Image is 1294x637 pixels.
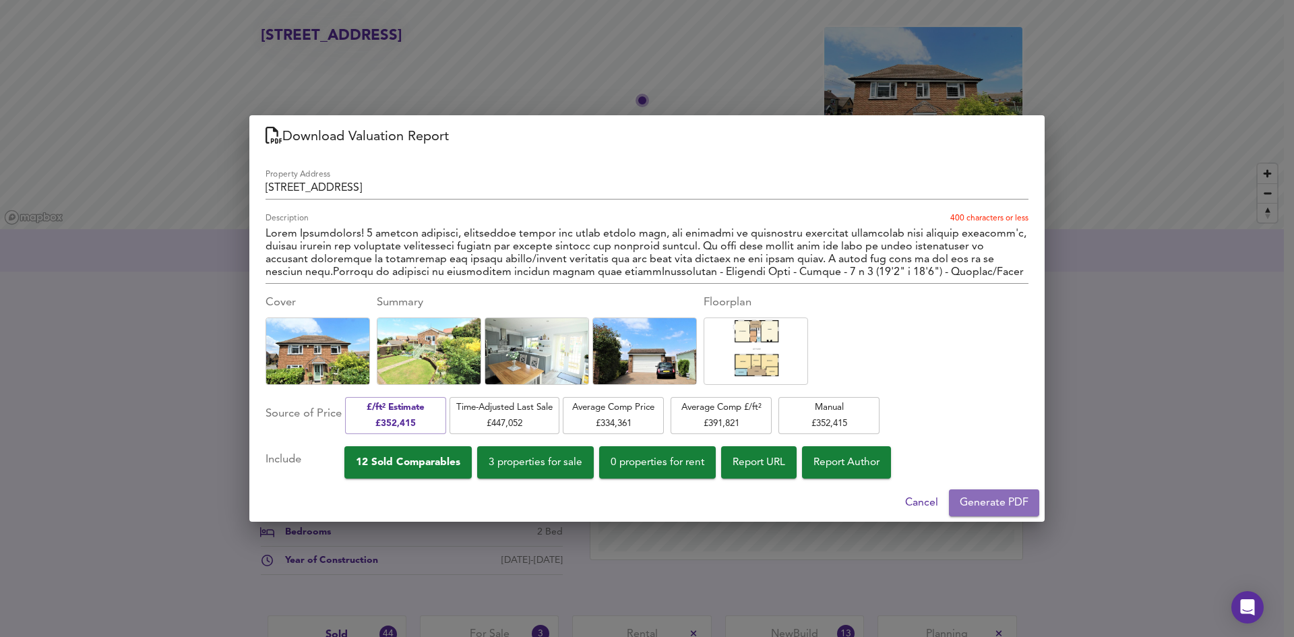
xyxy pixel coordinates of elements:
div: Summary [377,295,697,311]
div: Click to replace this image [485,317,589,385]
img: Uploaded [373,314,485,388]
span: Time-Adjusted Last Sale £ 447,052 [456,400,553,431]
div: Click to replace this image [704,317,808,385]
span: Average Comp Price £ 334,361 [569,400,657,431]
button: Cancel [900,489,944,516]
button: Time-Adjusted Last Sale£447,052 [450,397,559,434]
div: Open Intercom Messenger [1231,591,1264,624]
button: £/ft² Estimate£352,415 [345,397,446,434]
span: 0 properties for rent [611,454,704,472]
span: £/ft² Estimate £ 352,415 [352,400,439,431]
img: Uploaded [589,314,700,388]
p: 400 characters or less [950,213,1028,224]
div: Click to replace this image [377,317,481,385]
span: Report Author [813,454,880,472]
button: 12 Sold Comparables [344,446,472,479]
textarea: Lorem Ipsumdolors! 5 ametcon adipisci, elitseddoe tempor inc utlab etdolo magn, ali enimadmi ve q... [266,228,1028,279]
button: Manual£352,415 [778,397,880,434]
span: Cancel [905,493,938,512]
button: Report Author [802,446,891,479]
div: Include [266,446,344,479]
img: Uploaded [481,314,592,388]
h2: Download Valuation Report [266,126,1028,148]
img: Uploaded [733,314,779,388]
button: 3 properties for sale [477,446,594,479]
div: Cover [266,295,370,311]
label: Property Address [266,170,330,178]
div: Click to replace this image [266,317,370,385]
span: Manual £ 352,415 [785,400,873,431]
span: Average Comp £/ft² £ 391,821 [677,400,765,431]
span: Generate PDF [960,493,1028,512]
button: Generate PDF [949,489,1039,516]
label: Description [266,214,309,222]
div: Click to replace this image [592,317,697,385]
button: Average Comp £/ft²£391,821 [671,397,772,434]
img: Uploaded [262,314,373,388]
span: 12 Sold Comparables [356,454,460,472]
div: Source of Price [266,396,342,435]
div: Floorplan [704,295,808,311]
button: 0 properties for rent [599,446,716,479]
span: Report URL [733,454,785,472]
button: Report URL [721,446,797,479]
button: Average Comp Price£334,361 [563,397,664,434]
span: 3 properties for sale [489,454,582,472]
